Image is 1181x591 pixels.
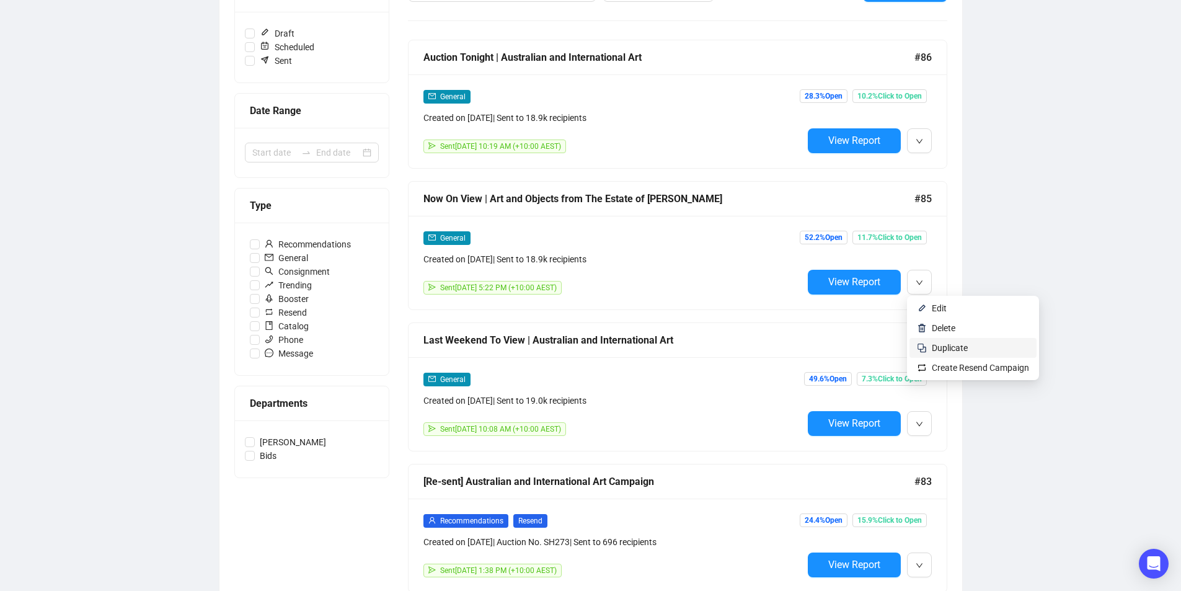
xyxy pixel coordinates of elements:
img: retweet.svg [917,363,927,373]
span: 28.3% Open [800,89,847,103]
span: General [260,251,313,265]
div: Open Intercom Messenger [1139,549,1169,579]
span: Edit [932,303,947,313]
a: Now On View | Art and Objects from The Estate of [PERSON_NAME]#85mailGeneralCreated on [DATE]| Se... [408,181,947,310]
img: svg+xml;base64,PHN2ZyB4bWxucz0iaHR0cDovL3d3dy53My5vcmcvMjAwMC9zdmciIHdpZHRoPSIyNCIgaGVpZ2h0PSIyNC... [917,343,927,353]
img: svg+xml;base64,PHN2ZyB4bWxucz0iaHR0cDovL3d3dy53My5vcmcvMjAwMC9zdmciIHhtbG5zOnhsaW5rPSJodHRwOi8vd3... [917,303,927,313]
span: send [428,566,436,574]
span: mail [265,253,273,262]
span: #86 [914,50,932,65]
button: View Report [808,270,901,295]
span: Recommendations [440,517,503,525]
a: Auction Tonight | Australian and International Art#86mailGeneralCreated on [DATE]| Sent to 18.9k ... [408,40,947,169]
span: Sent [DATE] 1:38 PM (+10:00 AEST) [440,566,557,575]
span: Catalog [260,319,314,333]
span: Consignment [260,265,335,278]
span: 49.6% Open [804,372,852,386]
span: message [265,349,273,357]
div: Created on [DATE] | Sent to 18.9k recipients [423,252,803,266]
span: 7.3% Click to Open [857,372,927,386]
div: Date Range [250,103,374,118]
span: 24.4% Open [800,513,847,527]
span: send [428,142,436,149]
span: 10.2% Click to Open [852,89,927,103]
span: View Report [828,276,880,288]
span: retweet [265,308,273,316]
div: Departments [250,396,374,411]
span: Sent [255,54,297,68]
span: rise [265,280,273,289]
span: Recommendations [260,238,356,251]
span: Create Resend Campaign [932,363,1029,373]
span: Scheduled [255,40,319,54]
span: Message [260,347,318,360]
span: General [440,92,466,101]
span: send [428,425,436,432]
span: Phone [260,333,308,347]
img: svg+xml;base64,PHN2ZyB4bWxucz0iaHR0cDovL3d3dy53My5vcmcvMjAwMC9zdmciIHhtbG5zOnhsaW5rPSJodHRwOi8vd3... [917,323,927,333]
span: down [916,562,923,569]
span: user [428,517,436,524]
input: End date [316,146,360,159]
span: Sent [DATE] 10:08 AM (+10:00 AEST) [440,425,561,433]
span: General [440,234,466,242]
span: down [916,420,923,428]
span: 15.9% Click to Open [852,513,927,527]
button: View Report [808,553,901,577]
div: Type [250,198,374,213]
span: 52.2% Open [800,231,847,244]
div: Created on [DATE] | Sent to 18.9k recipients [423,111,803,125]
button: View Report [808,411,901,436]
span: Sent [DATE] 5:22 PM (+10:00 AEST) [440,283,557,292]
span: Delete [932,323,955,333]
span: Bids [255,449,281,463]
button: View Report [808,128,901,153]
span: rocket [265,294,273,303]
span: down [916,138,923,145]
span: Trending [260,278,317,292]
div: Auction Tonight | Australian and International Art [423,50,914,65]
span: user [265,239,273,248]
span: down [916,279,923,287]
span: phone [265,335,273,344]
span: mail [428,375,436,383]
span: View Report [828,559,880,571]
div: [Re-sent] Australian and International Art Campaign [423,474,914,489]
span: mail [428,92,436,100]
span: Draft [255,27,299,40]
span: Resend [513,514,547,528]
span: Booster [260,292,314,306]
span: Resend [260,306,312,319]
span: #85 [914,191,932,207]
span: to [301,148,311,158]
span: [PERSON_NAME] [255,435,331,449]
span: View Report [828,135,880,146]
a: Last Weekend To View | Australian and International Art#84mailGeneralCreated on [DATE]| Sent to 1... [408,322,947,451]
span: Duplicate [932,343,968,353]
span: #83 [914,474,932,489]
span: search [265,267,273,275]
span: book [265,321,273,330]
span: swap-right [301,148,311,158]
span: General [440,375,466,384]
div: Now On View | Art and Objects from The Estate of [PERSON_NAME] [423,191,914,207]
span: 11.7% Click to Open [852,231,927,244]
div: Created on [DATE] | Sent to 19.0k recipients [423,394,803,407]
span: View Report [828,417,880,429]
span: mail [428,234,436,241]
input: Start date [252,146,296,159]
div: Created on [DATE] | Auction No. SH273 | Sent to 696 recipients [423,535,803,549]
span: Sent [DATE] 10:19 AM (+10:00 AEST) [440,142,561,151]
div: Last Weekend To View | Australian and International Art [423,332,914,348]
span: send [428,283,436,291]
